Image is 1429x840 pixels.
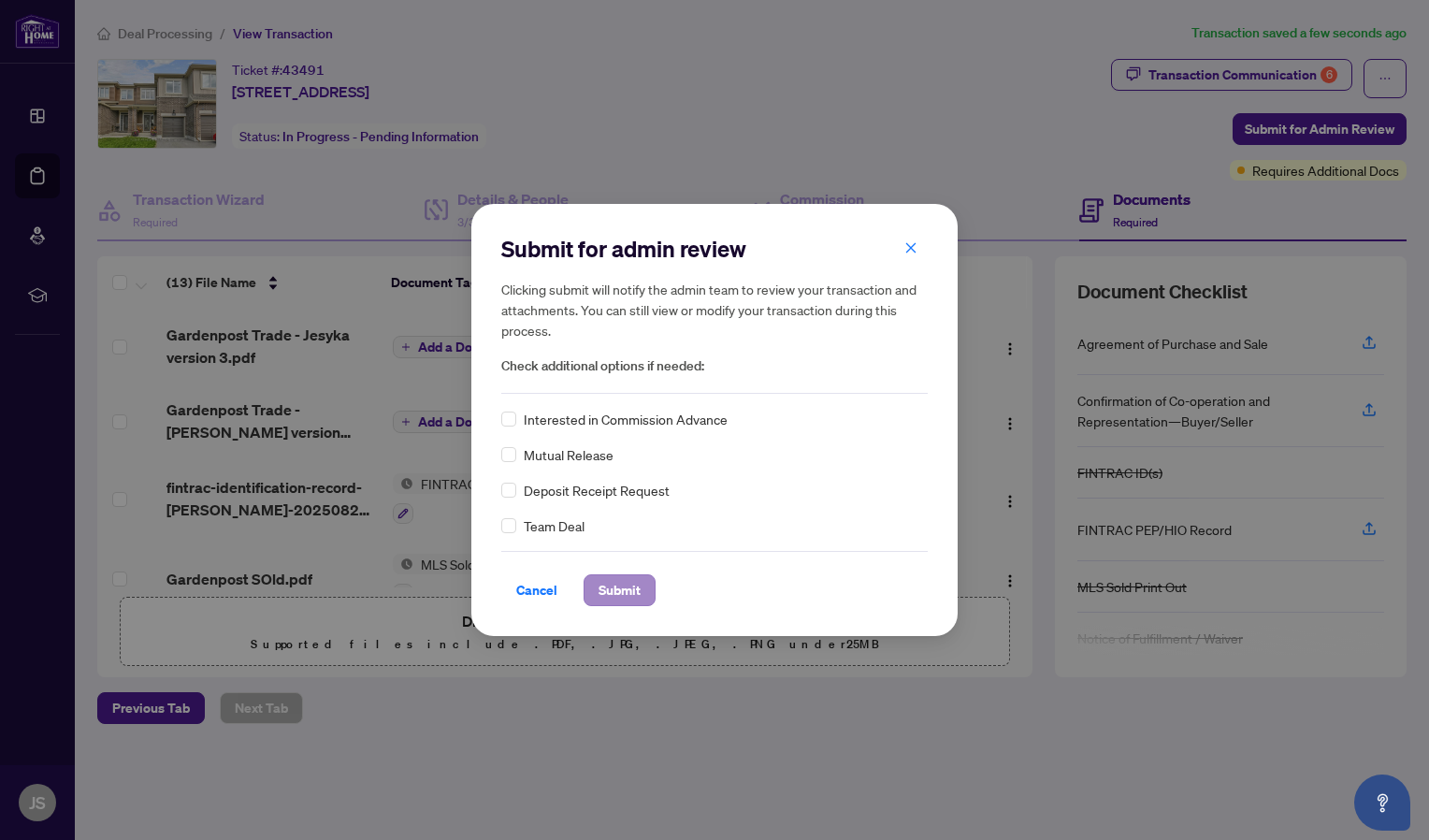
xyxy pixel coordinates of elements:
[1354,775,1410,831] button: Open asap
[516,575,557,605] span: Cancel
[599,575,641,605] span: Submit
[524,409,728,429] span: Interested in Commission Advance
[501,279,928,340] h5: Clicking submit will notify the admin team to review your transaction and attachments. You can st...
[501,234,928,264] h2: Submit for admin review
[524,480,670,500] span: Deposit Receipt Request
[524,444,613,465] span: Mutual Release
[584,574,656,606] button: Submit
[524,515,585,536] span: Team Deal
[904,241,917,254] span: close
[501,355,928,377] span: Check additional options if needed:
[501,574,572,606] button: Cancel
